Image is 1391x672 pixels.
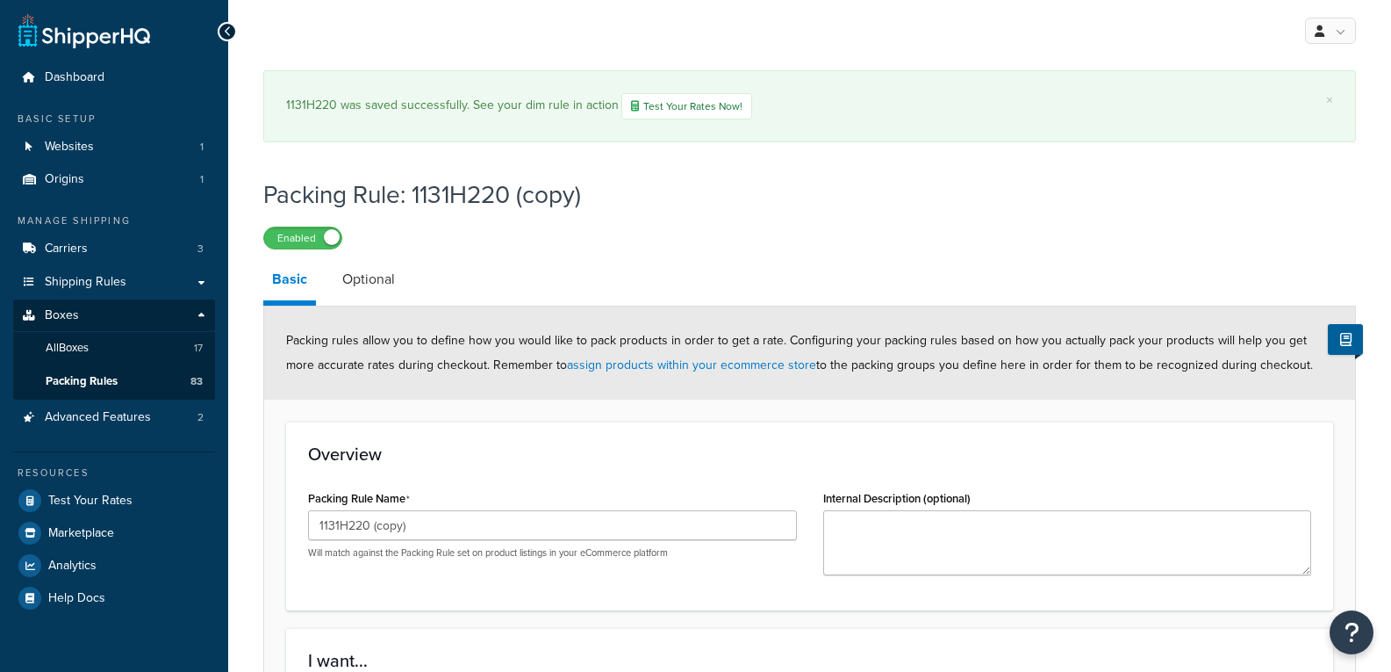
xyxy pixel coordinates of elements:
a: Shipping Rules [13,266,215,299]
h3: I want... [308,651,1311,670]
span: Advanced Features [45,410,151,425]
span: Analytics [48,559,97,574]
span: Test Your Rates [48,494,133,509]
span: Packing rules allow you to define how you would like to pack products in order to get a rate. Con... [286,331,1313,374]
span: Boxes [45,308,79,323]
li: Carriers [13,233,215,265]
li: Websites [13,131,215,163]
label: Packing Rule Name [308,492,410,506]
a: Dashboard [13,61,215,94]
a: AllBoxes17 [13,332,215,365]
a: Packing Rules83 [13,365,215,398]
span: All Boxes [46,341,89,356]
div: Basic Setup [13,112,215,126]
label: Internal Description (optional) [823,492,971,505]
h3: Overview [308,444,1311,464]
span: Dashboard [45,70,104,85]
span: 17 [194,341,203,356]
span: Shipping Rules [45,275,126,290]
span: Marketplace [48,526,114,541]
div: Manage Shipping [13,213,215,228]
span: 83 [190,374,203,389]
label: Enabled [264,228,341,249]
a: Basic [263,258,316,306]
p: Will match against the Packing Rule set on product listings in your eCommerce platform [308,546,797,560]
a: × [1326,93,1333,107]
a: Test Your Rates [13,485,215,517]
span: 3 [197,242,204,257]
li: Origins [13,163,215,196]
span: 1 [200,140,204,155]
a: Websites1 [13,131,215,163]
a: Boxes [13,300,215,332]
a: Carriers3 [13,233,215,265]
a: Advanced Features2 [13,401,215,434]
span: Packing Rules [46,374,118,389]
button: Show Help Docs [1328,324,1363,355]
a: Analytics [13,550,215,582]
a: Test Your Rates Now! [621,93,752,119]
a: Marketplace [13,517,215,549]
span: Origins [45,172,84,187]
span: Help Docs [48,591,105,606]
div: Resources [13,466,215,481]
li: Packing Rules [13,365,215,398]
a: Origins1 [13,163,215,196]
button: Open Resource Center [1330,611,1373,654]
span: Carriers [45,242,88,257]
a: assign products within your ecommerce store [567,356,816,374]
a: Optional [333,258,404,300]
span: 1 [200,172,204,187]
span: Websites [45,140,94,155]
h1: Packing Rule: 1131H220 (copy) [263,177,1334,212]
li: Boxes [13,300,215,400]
span: 2 [197,410,204,425]
a: Help Docs [13,582,215,614]
li: Advanced Features [13,401,215,434]
div: 1131H220 was saved successfully. See your dim rule in action [286,93,1333,119]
